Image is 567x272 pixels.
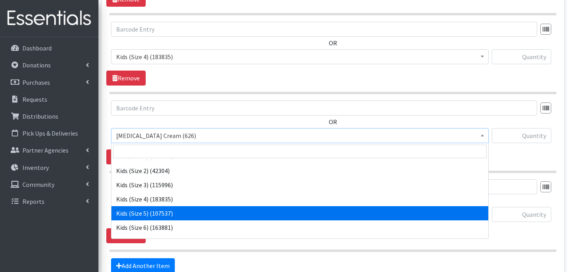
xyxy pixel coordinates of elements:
[111,128,489,143] span: Diaper Rash Cream (626)
[492,207,551,222] input: Quantity
[116,51,484,62] span: Kids (Size 4) (183835)
[3,160,95,175] a: Inventory
[22,112,58,120] p: Distributions
[111,206,488,220] li: Kids (Size 5) (107537)
[22,181,54,188] p: Community
[3,40,95,56] a: Dashboard
[22,95,47,103] p: Requests
[3,75,95,90] a: Purchases
[111,178,488,192] li: Kids (Size 3) (115996)
[106,71,146,86] a: Remove
[22,44,52,52] p: Dashboard
[111,192,488,206] li: Kids (Size 4) (183835)
[3,57,95,73] a: Donations
[3,142,95,158] a: Partner Agencies
[22,129,78,137] p: Pick Ups & Deliveries
[111,220,488,235] li: Kids (Size 6) (163881)
[3,194,95,209] a: Reports
[492,49,551,64] input: Quantity
[3,108,95,124] a: Distributions
[106,228,146,243] a: Remove
[106,149,146,164] a: Remove
[22,197,44,205] p: Reports
[492,128,551,143] input: Quantity
[3,5,95,32] img: HumanEssentials
[329,38,337,48] label: OR
[22,78,50,86] p: Purchases
[111,235,488,249] li: Kids (Size 7) (572)
[111,101,537,116] input: Barcode Entry
[111,164,488,178] li: Kids (Size 2) (42304)
[22,164,49,171] p: Inventory
[3,125,95,141] a: Pick Ups & Deliveries
[22,146,69,154] p: Partner Agencies
[116,130,484,141] span: Diaper Rash Cream (626)
[3,177,95,192] a: Community
[111,49,489,64] span: Kids (Size 4) (183835)
[111,22,537,37] input: Barcode Entry
[3,91,95,107] a: Requests
[329,117,337,127] label: OR
[22,61,51,69] p: Donations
